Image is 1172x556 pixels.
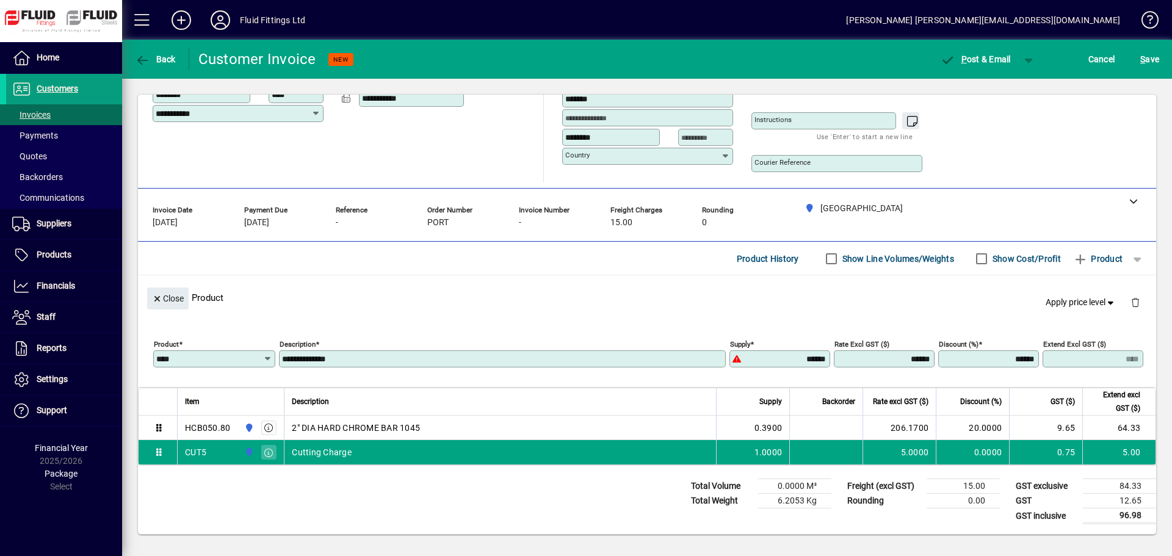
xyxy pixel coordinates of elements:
button: Profile [201,9,240,31]
span: Close [152,289,184,309]
a: Settings [6,364,122,395]
button: Product History [732,248,804,270]
span: Backorder [822,395,855,408]
td: GST inclusive [1010,508,1083,524]
td: GST [1010,494,1083,508]
div: CUT5 [185,446,206,458]
span: Description [292,395,329,408]
mat-label: Courier Reference [754,158,811,167]
td: 20.0000 [936,416,1009,440]
span: Product History [737,249,799,269]
button: Apply price level [1041,292,1121,314]
td: 0.0000 [936,440,1009,464]
span: Financials [37,281,75,291]
td: 0.0000 M³ [758,479,831,494]
span: Invoices [12,110,51,120]
td: Freight (excl GST) [841,479,927,494]
div: Fluid Fittings Ltd [240,10,305,30]
td: 6.2053 Kg [758,494,831,508]
a: Quotes [6,146,122,167]
span: Back [135,54,176,64]
td: 5.00 [1082,440,1156,464]
span: [DATE] [153,218,178,228]
a: Payments [6,125,122,146]
button: Delete [1121,287,1150,317]
div: 5.0000 [870,446,928,458]
span: 15.00 [610,218,632,228]
td: Total Weight [685,494,758,508]
app-page-header-button: Delete [1121,297,1150,308]
a: Communications [6,187,122,208]
mat-label: Extend excl GST ($) [1043,340,1106,348]
span: Backorders [12,172,63,182]
span: Rate excl GST ($) [873,395,928,408]
span: P [961,54,967,64]
span: Communications [12,193,84,203]
span: Product [1073,249,1123,269]
span: Extend excl GST ($) [1090,388,1140,415]
mat-label: Discount (%) [939,340,978,348]
button: Save [1137,48,1162,70]
a: Suppliers [6,209,122,239]
span: - [519,218,521,228]
span: Financial Year [35,443,88,453]
a: Staff [6,302,122,333]
span: 0 [702,218,707,228]
td: 64.33 [1082,416,1156,440]
mat-hint: Use 'Enter' to start a new line [817,129,913,143]
a: Invoices [6,104,122,125]
a: Support [6,395,122,426]
td: Total Volume [685,479,758,494]
span: Reports [37,343,67,353]
label: Show Cost/Profit [990,253,1061,265]
span: S [1140,54,1145,64]
span: Suppliers [37,218,71,228]
td: 84.33 [1083,479,1156,494]
div: Product [138,275,1156,320]
span: Settings [37,374,68,384]
span: [DATE] [244,218,269,228]
button: Cancel [1085,48,1118,70]
a: Knowledge Base [1132,2,1157,42]
span: Support [37,405,67,415]
span: 2" DIA HARD CHROME BAR 1045 [292,422,420,434]
mat-label: Instructions [754,115,792,124]
button: Post & Email [934,48,1017,70]
mat-label: Supply [730,340,750,348]
a: Backorders [6,167,122,187]
span: AUCKLAND [241,421,255,435]
span: Cancel [1088,49,1115,69]
span: PORT [427,218,449,228]
app-page-header-button: Close [144,292,192,303]
span: Item [185,395,200,408]
a: Financials [6,271,122,301]
td: 0.00 [927,494,1000,508]
span: Cutting Charge [292,446,352,458]
app-page-header-button: Back [122,48,189,70]
span: NEW [333,56,349,63]
button: Close [147,287,189,309]
span: GST ($) [1051,395,1075,408]
mat-label: Product [154,340,179,348]
td: 0.75 [1009,440,1082,464]
span: Customers [37,84,78,93]
a: Home [6,43,122,73]
span: Quotes [12,151,47,161]
div: 206.1700 [870,422,928,434]
td: Rounding [841,494,927,508]
div: [PERSON_NAME] [PERSON_NAME][EMAIL_ADDRESS][DOMAIN_NAME] [846,10,1120,30]
span: 1.0000 [754,446,783,458]
mat-label: Description [280,340,316,348]
button: Product [1067,248,1129,270]
span: ost & Email [940,54,1011,64]
td: 15.00 [927,479,1000,494]
span: - [336,218,338,228]
span: 0.3900 [754,422,783,434]
td: GST exclusive [1010,479,1083,494]
span: ave [1140,49,1159,69]
mat-label: Rate excl GST ($) [834,340,889,348]
td: 9.65 [1009,416,1082,440]
span: Package [45,469,78,478]
button: Add [162,9,201,31]
a: Products [6,240,122,270]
